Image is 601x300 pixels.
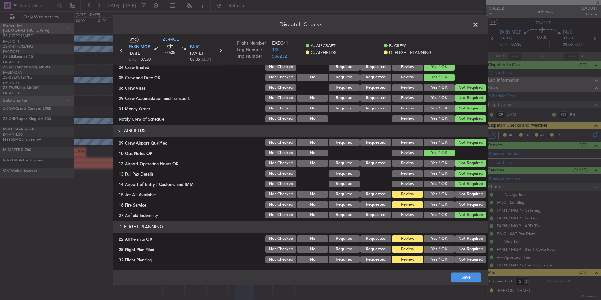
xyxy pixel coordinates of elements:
button: Not Required [455,115,486,122]
button: Not Required [455,256,486,263]
button: Not Required [455,95,486,102]
button: Not Required [455,84,486,91]
button: Not Required [455,201,486,208]
button: Not Required [455,160,486,167]
button: Not Required [455,105,486,112]
button: Not Required [455,191,486,198]
header: Dispatch Checks [113,15,488,34]
button: Not Required [455,181,486,187]
button: Not Required [455,235,486,242]
button: Not Required [455,246,486,253]
button: Not Required [455,212,486,218]
button: Not Required [455,170,486,177]
button: Not Required [455,139,486,146]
